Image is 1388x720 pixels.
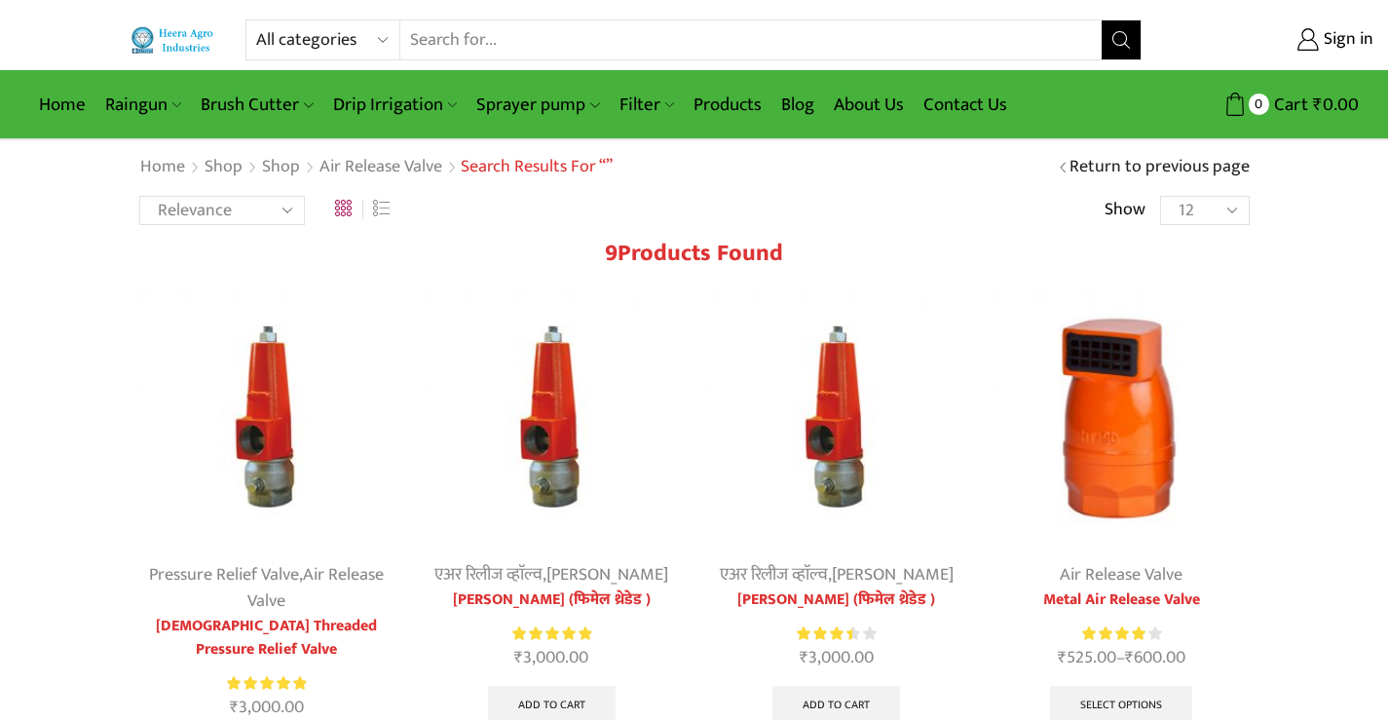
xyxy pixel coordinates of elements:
[319,155,443,180] a: Air Release Valve
[1269,92,1308,118] span: Cart
[797,624,876,644] div: Rated 3.50 out of 5
[1058,643,1116,672] bdi: 525.00
[424,562,680,588] div: ,
[204,155,244,180] a: Shop
[424,291,680,548] img: pressure relief valve
[95,82,191,128] a: Raingun
[1058,643,1067,672] span: ₹
[1319,27,1373,53] span: Sign in
[139,196,305,225] select: Shop order
[1313,90,1359,120] bdi: 0.00
[709,562,965,588] div: ,
[1125,643,1185,672] bdi: 600.00
[914,82,1017,128] a: Contact Us
[227,673,306,694] span: Rated out of 5
[467,82,609,128] a: Sprayer pump
[261,155,301,180] a: Shop
[605,234,618,273] span: 9
[424,588,680,612] a: [PERSON_NAME] (फिमेल थ्रेडेड )
[1161,87,1359,123] a: 0 Cart ₹0.00
[994,645,1250,671] span: –
[610,82,684,128] a: Filter
[1105,198,1145,223] span: Show
[139,155,186,180] a: Home
[684,82,771,128] a: Products
[247,560,384,616] a: Air Release Valve
[512,624,591,644] span: Rated out of 5
[1060,560,1182,589] a: Air Release Valve
[139,291,395,548] img: Female threaded pressure relief valve
[1249,94,1269,114] span: 0
[1082,624,1161,644] div: Rated 4.14 out of 5
[461,157,613,178] h1: Search results for “”
[227,673,306,694] div: Rated 5.00 out of 5
[709,291,965,548] img: pressure relief valve
[139,155,613,180] nav: Breadcrumb
[139,615,395,662] a: [DEMOGRAPHIC_DATA] Threaded Pressure Relief Valve
[832,560,954,589] a: [PERSON_NAME]
[797,624,852,644] span: Rated out of 5
[400,20,1103,59] input: Search for...
[994,588,1250,612] a: Metal Air Release Valve
[618,234,783,273] span: Products found
[323,82,467,128] a: Drip Irrigation
[720,560,828,589] a: एअर रिलीज व्हाॅल्व
[1069,155,1250,180] a: Return to previous page
[1082,624,1147,644] span: Rated out of 5
[800,643,808,672] span: ₹
[512,624,591,644] div: Rated 5.00 out of 5
[994,291,1250,548] img: Metal Air Release Valve
[514,643,523,672] span: ₹
[514,643,588,672] bdi: 3,000.00
[1313,90,1323,120] span: ₹
[149,560,299,589] a: Pressure Relief Valve
[1102,20,1141,59] button: Search button
[434,560,543,589] a: एअर रिलीज व्हाॅल्व
[29,82,95,128] a: Home
[771,82,824,128] a: Blog
[546,560,668,589] a: [PERSON_NAME]
[800,643,874,672] bdi: 3,000.00
[824,82,914,128] a: About Us
[139,562,395,615] div: ,
[709,588,965,612] a: [PERSON_NAME] (फिमेल थ्रेडेड )
[1125,643,1134,672] span: ₹
[1171,22,1373,57] a: Sign in
[191,82,322,128] a: Brush Cutter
